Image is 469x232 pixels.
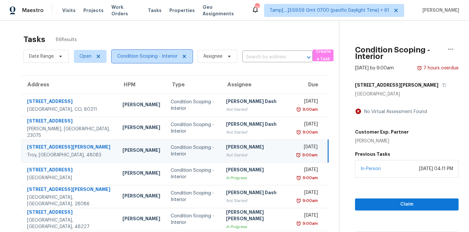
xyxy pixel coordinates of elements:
div: 761 [255,4,259,10]
h5: Customer Exp. Partner [355,129,409,135]
input: Search by address [242,52,294,62]
div: [PERSON_NAME] [122,124,160,132]
div: 7 hours overdue [422,65,459,71]
div: [DATE] 04:11 PM [419,166,453,172]
div: Not Started [226,152,287,158]
div: In Progress [226,224,287,230]
div: Condition Scoping - Interior [171,99,216,112]
div: Condition Scoping - Interior [171,122,216,135]
h2: Tasks [23,36,45,43]
div: [DATE] [298,212,318,220]
img: Artifact Not Present Icon [355,108,362,115]
div: Condition Scoping - Interior [171,190,216,203]
span: Date Range [29,53,54,60]
div: [STREET_ADDRESS] [27,118,112,126]
span: Claim [360,200,454,209]
div: 9:00am [301,129,318,136]
div: [PERSON_NAME] Dash [226,98,287,106]
div: 9:00am [301,175,318,181]
div: Condition Scoping - Interior [171,167,216,180]
div: [STREET_ADDRESS][PERSON_NAME] [27,144,112,152]
div: [STREET_ADDRESS][PERSON_NAME] [27,186,112,194]
span: Visits [62,7,76,14]
span: Create a Task [316,48,330,63]
div: [PERSON_NAME], [GEOGRAPHIC_DATA], 23075 [27,126,112,139]
th: Address [21,76,117,94]
h2: Condition Scoping - Interior [355,47,443,60]
div: [PERSON_NAME] [PERSON_NAME] [226,209,287,224]
th: Type [165,76,221,94]
span: Condition Scoping - Interior [117,53,178,60]
span: 86 Results [56,36,77,43]
button: Create a Task [313,50,334,61]
div: [GEOGRAPHIC_DATA] [355,91,459,97]
div: [PERSON_NAME] [226,167,287,175]
div: [PERSON_NAME] Dash [226,121,287,129]
div: Not Started [226,129,287,136]
div: [PERSON_NAME] [122,101,160,109]
div: No Virtual Assessment Found [362,109,427,115]
div: In Progress [226,175,287,181]
div: [DATE] [298,189,318,197]
img: Overdue Alarm Icon [296,129,301,136]
div: [DATE] [298,98,318,106]
button: Open [304,53,313,62]
div: [PERSON_NAME] [226,144,287,152]
div: 9:00am [301,152,318,158]
div: [GEOGRAPHIC_DATA], CO, 80211 [27,106,112,113]
h5: Previous Tasks [355,151,459,157]
span: Open [79,53,92,60]
img: Overdue Alarm Icon [417,65,422,71]
div: [PERSON_NAME] [122,193,160,201]
div: [PERSON_NAME] [355,138,409,144]
a: In-Person [361,167,381,171]
div: Troy, [GEOGRAPHIC_DATA], 48083 [27,152,112,158]
div: [GEOGRAPHIC_DATA], [GEOGRAPHIC_DATA], 28086 [27,194,112,207]
div: 9:00am [301,106,318,113]
th: Due [292,76,328,94]
span: Projects [83,7,104,14]
button: Copy Address [438,79,447,91]
div: [PERSON_NAME] [122,215,160,224]
div: [DATE] by 9:00am [355,65,394,71]
span: Assignee [203,53,222,60]
span: Geo Assignments [203,4,244,17]
div: [STREET_ADDRESS] [27,209,112,217]
span: Tasks [148,8,162,13]
div: Condition Scoping - Interior [171,213,216,226]
div: [GEOGRAPHIC_DATA], [GEOGRAPHIC_DATA], 48227 [27,217,112,230]
img: Overdue Alarm Icon [296,152,301,158]
button: Claim [355,198,459,210]
div: [GEOGRAPHIC_DATA] [27,175,112,181]
span: Work Orders [111,4,140,17]
div: 9:00am [301,197,318,204]
div: Not Started [226,197,287,204]
div: Not Started [226,106,287,113]
div: [PERSON_NAME] [122,170,160,178]
div: 9:00am [301,220,318,227]
div: Condition Scoping - Interior [171,144,216,157]
div: [DATE] [298,121,318,129]
span: [PERSON_NAME] [420,7,459,14]
th: Assignee [221,76,292,94]
span: Properties [169,7,195,14]
div: [STREET_ADDRESS] [27,167,112,175]
div: [PERSON_NAME] [122,147,160,155]
img: Overdue Alarm Icon [296,197,301,204]
h5: [STREET_ADDRESS][PERSON_NAME] [355,82,438,88]
img: Overdue Alarm Icon [296,106,301,113]
div: [DATE] [298,144,318,152]
span: Maestro [22,7,44,14]
img: Overdue Alarm Icon [296,175,301,181]
div: [STREET_ADDRESS] [27,98,112,106]
img: Overdue Alarm Icon [296,220,301,227]
div: [DATE] [298,167,318,175]
span: Tamp[…]3:59:59 Gmt 0700 (pacific Daylight Time) + 61 [270,7,389,14]
th: HPM [117,76,165,94]
div: [PERSON_NAME] Dash [226,189,287,197]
